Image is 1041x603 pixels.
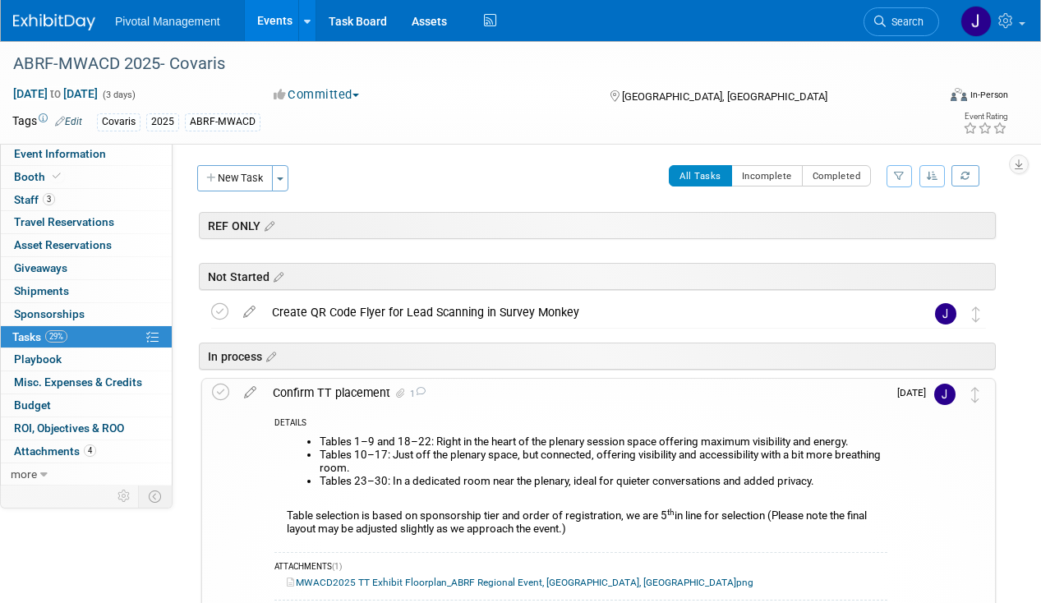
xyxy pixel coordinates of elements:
span: 29% [45,330,67,343]
img: ExhibitDay [13,14,95,30]
button: All Tasks [669,165,732,186]
span: 3 [43,193,55,205]
a: Staff3 [1,189,172,211]
a: edit [236,385,265,400]
i: Booth reservation complete [53,172,61,181]
div: DETAILS [274,417,887,431]
div: Confirm TT placement [265,379,887,407]
a: Tasks29% [1,326,172,348]
span: [DATE] [DATE] [12,86,99,101]
i: Move task [971,387,979,403]
img: Jessica Gatton [934,384,956,405]
li: Tables 23–30: In a dedicated room near the plenary, ideal for quieter conversations and added pri... [320,475,887,488]
span: Attachments [14,444,96,458]
a: Shipments [1,280,172,302]
a: Playbook [1,348,172,371]
button: New Task [197,165,273,191]
span: Asset Reservations [14,238,112,251]
div: 2025 [146,113,179,131]
div: ATTACHMENTS [274,561,887,575]
a: MWACD2025 TT Exhibit Floorplan_ABRF Regional Event, [GEOGRAPHIC_DATA], [GEOGRAPHIC_DATA]png [287,577,753,588]
a: Edit [55,116,82,127]
span: Shipments [14,284,69,297]
div: Covaris [97,113,140,131]
span: Pivotal Management [115,15,220,28]
span: [GEOGRAPHIC_DATA], [GEOGRAPHIC_DATA] [622,90,827,103]
span: to [48,87,63,100]
a: Search [864,7,939,36]
span: ROI, Objectives & ROO [14,421,124,435]
span: Travel Reservations [14,215,114,228]
span: Tasks [12,330,67,343]
span: (1) [332,562,342,571]
div: Create QR Code Flyer for Lead Scanning in Survey Monkey [264,298,902,326]
a: Edit sections [260,217,274,233]
span: Staff [14,193,55,206]
button: Incomplete [731,165,803,186]
a: edit [235,305,264,320]
span: (3 days) [101,90,136,100]
td: Personalize Event Tab Strip [110,486,139,507]
button: Completed [802,165,872,186]
div: Not Started [199,263,996,290]
td: Tags [12,113,82,131]
span: more [11,467,37,481]
a: Booth [1,166,172,188]
sup: th [667,508,675,517]
li: Tables 10–17: Just off the plenary space, but connected, offering visibility and accessibility wi... [320,449,887,475]
div: ABRF-MWACD 2025- Covaris [7,49,924,79]
li: Tables 1–9 and 18–22: Right in the heart of the plenary session space offering maximum visibility... [320,435,887,449]
span: Sponsorships [14,307,85,320]
a: Travel Reservations [1,211,172,233]
span: Giveaways [14,261,67,274]
span: Event Information [14,147,106,160]
span: Booth [14,170,64,183]
span: Budget [14,398,51,412]
a: more [1,463,172,486]
a: ROI, Objectives & ROO [1,417,172,440]
span: 4 [84,444,96,457]
a: Asset Reservations [1,234,172,256]
a: Refresh [951,165,979,186]
div: REF ONLY [199,212,996,239]
div: In process [199,343,996,370]
span: 1 [408,389,426,399]
a: Edit sections [269,268,283,284]
img: Jessica Gatton [960,6,992,37]
a: Event Information [1,143,172,165]
div: Event Format [863,85,1008,110]
img: Format-Inperson.png [951,88,967,101]
img: Jessica Gatton [935,303,956,325]
div: Table selection is based on sponsorship tier and order of registration, we are 5 in line for sele... [274,431,887,544]
a: Edit sections [262,348,276,364]
a: Misc. Expenses & Credits [1,371,172,394]
div: ABRF-MWACD [185,113,260,131]
div: Event Rating [963,113,1007,121]
a: Giveaways [1,257,172,279]
a: Attachments4 [1,440,172,463]
div: In-Person [970,89,1008,101]
span: Misc. Expenses & Credits [14,375,142,389]
button: Committed [268,86,366,104]
a: Budget [1,394,172,417]
span: Playbook [14,352,62,366]
a: Sponsorships [1,303,172,325]
td: Toggle Event Tabs [139,486,173,507]
i: Move task [972,306,980,322]
span: [DATE] [897,387,934,398]
span: Search [886,16,924,28]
